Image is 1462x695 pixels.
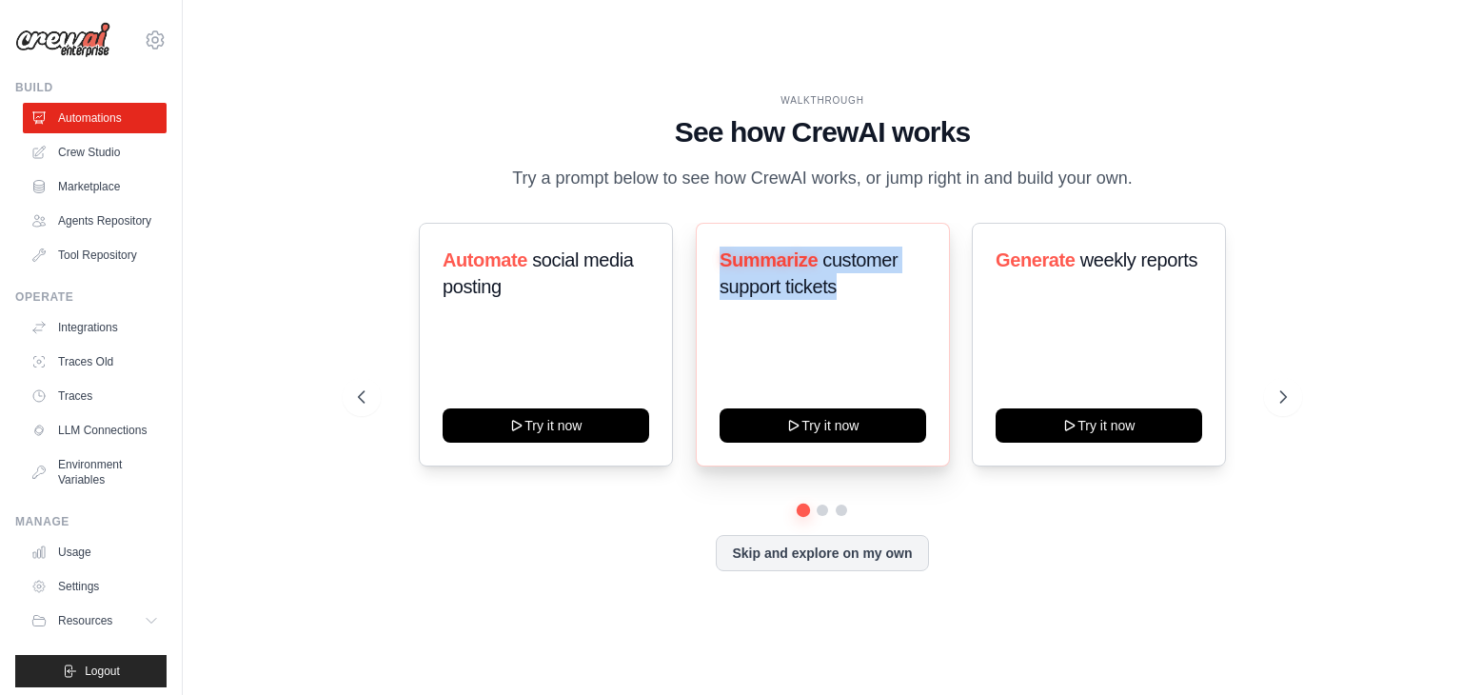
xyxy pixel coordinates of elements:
h1: See how CrewAI works [358,115,1287,149]
button: Logout [15,655,167,687]
a: Marketplace [23,171,167,202]
a: LLM Connections [23,415,167,446]
p: Try a prompt below to see how CrewAI works, or jump right in and build your own. [503,165,1142,192]
div: Build [15,80,167,95]
button: Skip and explore on my own [716,535,928,571]
a: Usage [23,537,167,567]
button: Try it now [720,408,926,443]
span: weekly reports [1080,249,1197,270]
div: Manage [15,514,167,529]
a: Agents Repository [23,206,167,236]
img: Logo [15,22,110,58]
a: Settings [23,571,167,602]
span: Generate [996,249,1076,270]
span: social media posting [443,249,634,297]
a: Crew Studio [23,137,167,168]
span: Resources [58,613,112,628]
div: WALKTHROUGH [358,93,1287,108]
iframe: Chat Widget [1367,604,1462,695]
button: Resources [23,606,167,636]
button: Try it now [443,408,649,443]
div: Operate [15,289,167,305]
span: customer support tickets [720,249,898,297]
span: Logout [85,664,120,679]
span: Summarize [720,249,818,270]
a: Automations [23,103,167,133]
a: Integrations [23,312,167,343]
a: Tool Repository [23,240,167,270]
a: Traces [23,381,167,411]
a: Environment Variables [23,449,167,495]
button: Try it now [996,408,1202,443]
a: Traces Old [23,347,167,377]
span: Automate [443,249,527,270]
